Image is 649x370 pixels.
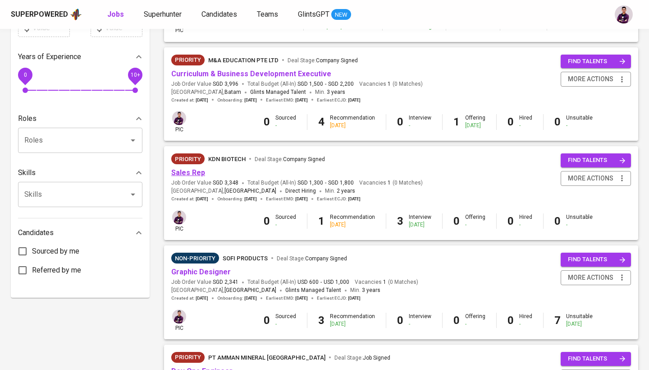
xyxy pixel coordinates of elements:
[257,9,280,20] a: Teams
[393,17,400,29] b: 1
[201,10,237,18] span: Candidates
[615,5,633,23] img: erwin@glints.com
[305,255,347,262] span: Company Signed
[264,116,270,128] b: 0
[18,224,142,242] div: Candidates
[171,155,205,164] span: Priority
[171,80,238,88] span: Job Order Value
[224,88,241,97] span: Batam
[297,80,323,88] span: SGD 1,500
[172,210,186,224] img: erwin@glints.com
[519,213,532,229] div: Hired
[172,111,186,125] img: erwin@glints.com
[397,314,403,327] b: 0
[409,221,431,229] div: [DATE]
[355,278,418,286] span: Vacancies ( 0 Matches )
[171,69,331,78] a: Curriculum & Business Development Executive
[144,9,183,20] a: Superhunter
[171,110,187,134] div: pic
[171,209,187,233] div: pic
[171,187,276,196] span: [GEOGRAPHIC_DATA] ,
[213,179,238,187] span: SGD 3,348
[171,153,205,164] div: New Job received from Demand Team
[171,55,205,65] div: New Job received from Demand Team
[213,278,238,286] span: SGD 2,341
[507,314,514,327] b: 0
[171,353,205,362] span: Priority
[171,268,231,276] a: Graphic Designer
[566,114,593,129] div: Unsuitable
[208,354,325,361] span: PT Amman Mineral [GEOGRAPHIC_DATA]
[519,122,532,129] div: -
[32,246,79,257] span: Sourced by me
[317,97,361,103] span: Earliest ECJD :
[275,213,296,229] div: Sourced
[285,188,316,194] span: Direct Hiring
[465,313,485,328] div: Offering
[409,313,431,328] div: Interview
[11,9,68,20] div: Superpowered
[171,97,208,103] span: Created at :
[519,313,532,328] div: Hired
[277,255,347,262] span: Deal Stage :
[297,179,323,187] span: SGD 1,300
[223,255,268,262] span: SOFi Products
[171,278,238,286] span: Job Order Value
[18,113,37,124] p: Roles
[330,320,375,328] div: [DATE]
[171,309,187,332] div: pic
[566,320,593,328] div: [DATE]
[561,153,631,167] button: find talents
[171,295,208,301] span: Created at :
[208,156,246,162] span: KDN Biotech
[561,270,631,285] button: more actions
[568,155,626,166] span: find talents
[171,179,238,187] span: Job Order Value
[566,122,593,129] div: -
[217,97,257,103] span: Onboarding :
[260,17,266,29] b: 0
[275,122,296,129] div: -
[244,295,257,301] span: [DATE]
[386,179,391,187] span: 1
[217,196,257,202] span: Onboarding :
[11,8,82,21] a: Superpoweredapp logo
[318,215,324,227] b: 1
[453,314,460,327] b: 0
[566,313,593,328] div: Unsuitable
[144,10,182,18] span: Superhunter
[362,287,380,293] span: 3 years
[208,57,279,64] span: M&A Education Pte Ltd
[348,97,361,103] span: [DATE]
[409,320,431,328] div: -
[247,278,349,286] span: Total Budget (All-In)
[453,215,460,227] b: 0
[334,355,390,361] span: Deal Stage :
[171,196,208,202] span: Created at :
[217,295,257,301] span: Onboarding :
[386,80,391,88] span: 1
[107,9,126,20] a: Jobs
[298,9,351,20] a: GlintsGPT NEW
[275,221,296,229] div: -
[18,110,142,128] div: Roles
[359,80,423,88] span: Vacancies ( 0 Matches )
[250,89,306,95] span: Glints Managed Talent
[566,213,593,229] div: Unsuitable
[465,122,485,129] div: [DATE]
[244,97,257,103] span: [DATE]
[558,17,564,29] b: 0
[397,116,403,128] b: 0
[465,320,485,328] div: -
[519,114,532,129] div: Hired
[568,254,626,265] span: find talents
[453,116,460,128] b: 1
[127,188,139,201] button: Open
[359,179,423,187] span: Vacancies ( 0 Matches )
[465,221,485,229] div: -
[224,187,276,196] span: [GEOGRAPHIC_DATA]
[325,179,326,187] span: -
[264,215,270,227] b: 0
[397,215,403,227] b: 3
[561,253,631,267] button: find talents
